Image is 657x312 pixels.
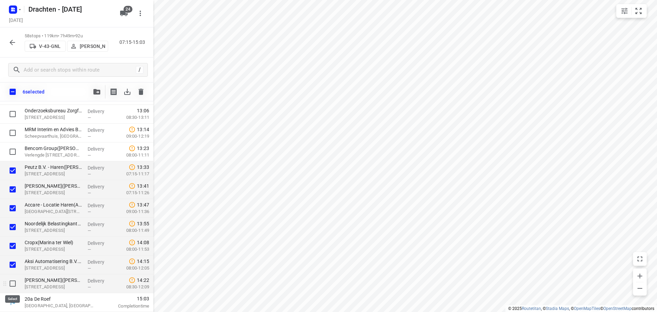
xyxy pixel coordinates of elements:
p: Bencom Group(Els Werkman) [25,145,82,152]
p: Delivery [88,202,113,209]
span: — [88,228,91,233]
span: 14:08 [137,239,149,246]
a: OpenStreetMap [603,306,632,311]
span: Select [6,220,20,234]
svg: Late [129,277,136,284]
p: Scheepvaarthuis, Groningen [25,133,82,140]
span: Select [6,183,20,196]
p: Peutz B.V. - Haren(Agnes van der Sluis) [25,164,82,171]
p: 07:15-15:03 [119,39,148,46]
span: • [74,33,75,38]
p: Completion time [104,303,149,310]
span: — [88,285,91,290]
span: 13:41 [137,183,149,189]
p: [STREET_ADDRESS] [25,265,82,272]
p: Delivery [88,108,113,115]
p: Nieuwe Stationsweg 15, Haren [25,208,82,215]
p: [GEOGRAPHIC_DATA], [GEOGRAPHIC_DATA] [25,302,96,309]
svg: Late [129,220,136,227]
span: 92u [75,33,82,38]
p: [STREET_ADDRESS] [25,171,82,177]
p: Delivery [88,277,113,284]
p: 20a De Roef [25,296,96,302]
p: Cropx(Marina ter Wiel) [25,239,82,246]
button: 24 [117,7,131,20]
span: — [88,190,91,196]
span: 14:22 [137,277,149,284]
div: / [136,66,143,74]
p: 08:30-13:11 [115,114,149,121]
p: 08:00-12:05 [115,265,149,272]
p: Delivery [88,164,113,171]
p: 08:00-11:11 [115,152,149,159]
p: 08:00-11:49 [115,227,149,234]
p: [STREET_ADDRESS] [25,189,82,196]
button: Map settings [618,4,631,18]
p: Raadhuisplein 10, Haren Gn [25,227,82,234]
p: Peter Petersenschool - Haren(Tamara Baron (haren)) [25,183,82,189]
button: Fit zoom [632,4,645,18]
p: Delivery [88,146,113,152]
h5: Drachten - [DATE] [26,4,114,15]
span: 13:55 [137,220,149,227]
div: small contained button group [616,4,647,18]
span: 13:47 [137,201,149,208]
span: 13:14 [137,126,149,133]
p: [STREET_ADDRESS] [25,284,82,290]
span: 15:03 [104,295,149,302]
span: — [88,115,91,120]
p: Delivery [88,127,113,134]
svg: Late [129,164,136,171]
button: V-43-GNL [25,41,66,52]
span: 13:23 [137,145,149,152]
svg: Late [129,239,136,246]
p: 09:00-12:19 [115,133,149,140]
button: [PERSON_NAME] [67,41,108,52]
p: Noordelijk Belastingkantoor(Albert Bakker) [25,220,82,227]
span: 24 [124,6,132,13]
span: Select [6,126,20,140]
svg: Late [129,258,136,265]
p: 09:00-11:36 [115,208,149,215]
p: Saul Haren(Saul Limonard) [25,277,82,284]
p: Onderzoeksbureau ZorgfocuZ(e. Kastermans) [25,107,82,114]
span: — [88,266,91,271]
span: Select [6,145,20,159]
p: 07:15-11:17 [115,171,149,177]
p: V-43-GNL [39,43,61,49]
a: Routetitan [522,306,541,311]
span: 14:15 [137,258,149,265]
p: MRM Interim en Advies B.V.(Ingrid van Burum) [25,126,82,133]
p: Accare - Locatie Haren(Accare Servicedesk) [25,201,82,208]
svg: Late [129,183,136,189]
a: OpenMapTiles [574,306,600,311]
p: 6 selected [23,89,44,95]
span: Select [6,258,20,272]
svg: Late [129,201,136,208]
span: 13:33 [137,164,149,171]
svg: Late [129,145,136,152]
span: 13:06 [137,107,149,114]
p: Delivery [88,221,113,228]
span: Download stops [120,85,134,99]
a: Stadia Maps [546,306,569,311]
p: Delivery [88,259,113,265]
p: 08:30-12:09 [115,284,149,290]
span: Select [6,239,20,253]
p: 07:15-11:26 [115,189,149,196]
p: Warmoltslaan 10, Haren Gn [25,246,82,253]
p: Aksi Automatisering B.V.(Siobhan Lo) [25,258,82,265]
span: — [88,209,91,214]
span: — [88,153,91,158]
p: Schweitzerlaan 4, Groningen [25,114,82,121]
span: — [88,134,91,139]
input: Add or search stops within route [24,65,136,75]
span: Select [6,201,20,215]
p: Verlengde Hereweg 174, Groningen [25,152,82,159]
p: 58 stops • 119km • 7h49m [25,33,108,39]
span: Delete stops [134,85,148,99]
span: Select [6,107,20,121]
button: Print shipping labels [107,85,120,99]
svg: Late [129,126,136,133]
span: — [88,172,91,177]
